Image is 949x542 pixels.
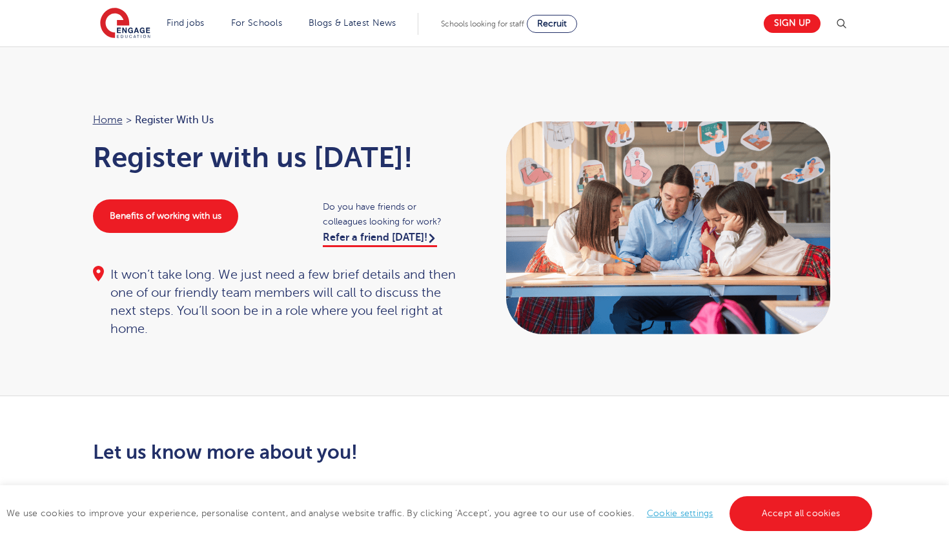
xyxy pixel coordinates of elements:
a: Benefits of working with us [93,199,238,233]
span: We use cookies to improve your experience, personalise content, and analyse website traffic. By c... [6,508,875,518]
a: Refer a friend [DATE]! [323,232,437,247]
a: Blogs & Latest News [309,18,396,28]
span: Register with us [135,112,214,128]
nav: breadcrumb [93,112,462,128]
a: Find jobs [167,18,205,28]
span: > [126,114,132,126]
a: Home [93,114,123,126]
span: Schools looking for staff [441,19,524,28]
a: Cookie settings [647,508,713,518]
h1: Register with us [DATE]! [93,141,462,174]
span: Do you have friends or colleagues looking for work? [323,199,462,229]
h2: Let us know more about you! [93,441,596,463]
a: Sign up [764,14,821,33]
a: Accept all cookies [730,496,873,531]
div: It won’t take long. We just need a few brief details and then one of our friendly team members wi... [93,266,462,338]
a: For Schools [231,18,282,28]
span: Recruit [537,19,567,28]
a: Recruit [527,15,577,33]
img: Engage Education [100,8,150,40]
